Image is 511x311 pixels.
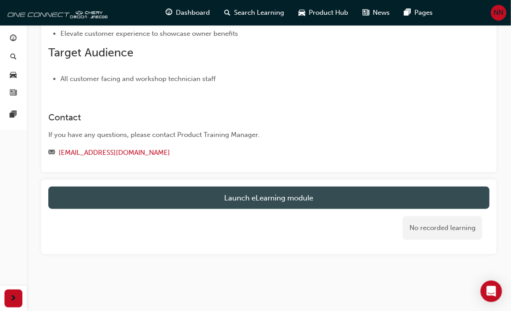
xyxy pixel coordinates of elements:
[10,89,17,98] span: news-icon
[491,5,507,21] button: NN
[10,111,17,119] span: pages-icon
[60,30,238,38] span: Elevate customer experience to showcase owner benefits
[309,8,348,18] span: Product Hub
[355,4,397,22] a: news-iconNews
[10,53,17,61] span: search-icon
[224,7,230,18] span: search-icon
[10,293,17,304] span: next-icon
[59,149,170,157] a: [EMAIL_ADDRESS][DOMAIN_NAME]
[414,8,433,18] span: Pages
[362,7,369,18] span: news-icon
[48,46,133,60] span: Target Audience
[10,35,17,43] span: guage-icon
[48,149,55,157] span: email-icon
[48,187,490,209] a: Launch eLearning module
[373,8,390,18] span: News
[158,4,217,22] a: guage-iconDashboard
[176,8,210,18] span: Dashboard
[166,7,172,18] span: guage-icon
[481,281,502,302] div: Open Intercom Messenger
[494,8,504,18] span: NN
[10,71,17,79] span: car-icon
[234,8,284,18] span: Search Learning
[48,112,339,123] h3: Contact
[397,4,440,22] a: pages-iconPages
[291,4,355,22] a: car-iconProduct Hub
[217,4,291,22] a: search-iconSearch Learning
[48,147,339,158] div: Email
[404,7,411,18] span: pages-icon
[298,7,305,18] span: car-icon
[60,75,216,83] span: All customer facing and workshop technician staff
[48,130,339,140] div: If you have any questions, please contact Product Training Manager.
[403,216,482,240] div: No recorded learning
[4,4,107,21] img: oneconnect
